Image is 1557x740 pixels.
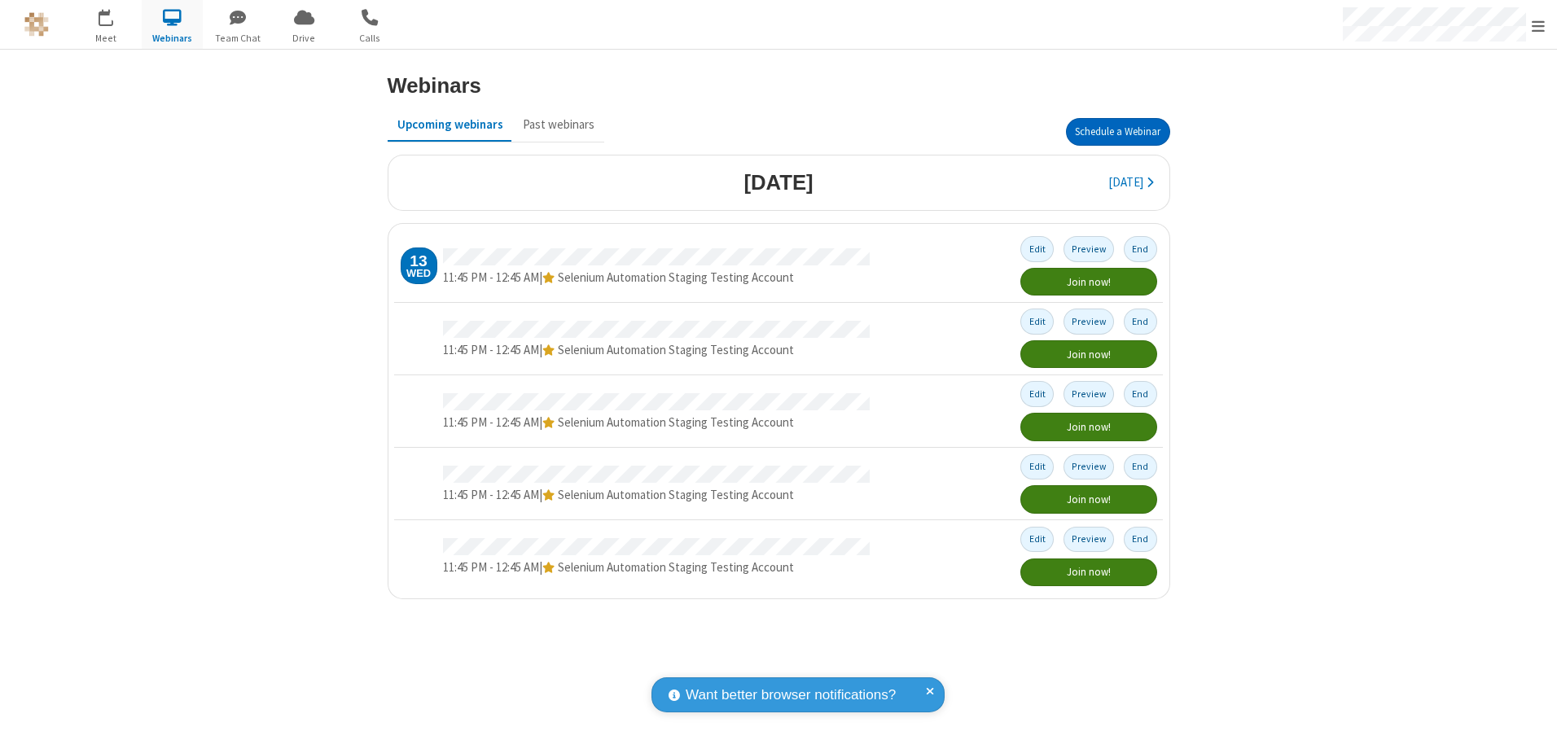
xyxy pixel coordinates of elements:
[443,269,870,287] div: |
[443,269,539,285] span: 11:45 PM - 12:45 AM
[406,269,431,279] div: Wed
[558,342,794,357] span: Selenium Automation Staging Testing Account
[24,12,49,37] img: QA Selenium DO NOT DELETE OR CHANGE
[558,269,794,285] span: Selenium Automation Staging Testing Account
[1020,340,1156,368] button: Join now!
[1020,309,1054,334] button: Edit
[1020,268,1156,296] button: Join now!
[1064,454,1115,479] button: Preview
[1066,118,1170,146] button: Schedule a Webinar
[1020,454,1054,479] button: Edit
[1064,236,1115,261] button: Preview
[1020,527,1054,552] button: Edit
[388,74,481,97] h3: Webinars
[1124,381,1157,406] button: End
[1064,381,1115,406] button: Preview
[388,109,513,140] button: Upcoming webinars
[443,414,539,430] span: 11:45 PM - 12:45 AM
[1020,413,1156,440] button: Join now!
[443,487,539,502] span: 11:45 PM - 12:45 AM
[743,171,813,194] h3: [DATE]
[558,487,794,502] span: Selenium Automation Staging Testing Account
[1020,485,1156,513] button: Join now!
[1124,454,1157,479] button: End
[443,414,870,432] div: |
[443,558,870,577] div: |
[1064,309,1115,334] button: Preview
[443,486,870,505] div: |
[1064,527,1115,552] button: Preview
[274,31,335,46] span: Drive
[558,559,794,575] span: Selenium Automation Staging Testing Account
[1020,236,1054,261] button: Edit
[110,9,121,21] div: 5
[443,342,539,357] span: 11:45 PM - 12:45 AM
[513,109,604,140] button: Past webinars
[76,31,137,46] span: Meet
[1099,168,1163,199] button: [DATE]
[1124,236,1157,261] button: End
[401,247,437,284] div: Wednesday, August 13, 2025 11:45 PM
[1124,309,1157,334] button: End
[410,253,427,269] div: 13
[1020,558,1156,586] button: Join now!
[443,559,539,575] span: 11:45 PM - 12:45 AM
[340,31,401,46] span: Calls
[142,31,203,46] span: Webinars
[1020,381,1054,406] button: Edit
[686,685,896,706] span: Want better browser notifications?
[1124,527,1157,552] button: End
[208,31,269,46] span: Team Chat
[558,414,794,430] span: Selenium Automation Staging Testing Account
[443,341,870,360] div: |
[1108,174,1143,190] span: [DATE]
